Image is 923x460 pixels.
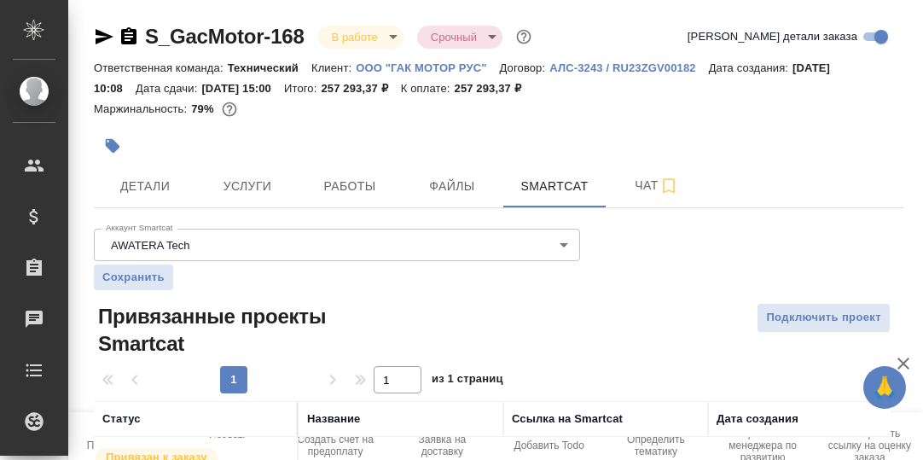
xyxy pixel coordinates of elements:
[307,411,360,428] div: Название
[549,61,708,74] p: АЛС-3243 / RU23ZGV00182
[327,30,383,44] button: В работе
[717,411,798,428] div: Дата создания
[284,82,321,95] p: Итого:
[612,434,699,457] span: Определить тематику
[94,102,191,115] p: Маржинальность:
[68,412,175,460] button: Папка на Drive
[318,26,403,49] div: В работе
[411,176,493,197] span: Файлы
[512,411,623,428] div: Ссылка на Smartcat
[311,61,356,74] p: Клиент:
[206,176,288,197] span: Услуги
[104,176,186,197] span: Детали
[870,370,899,405] span: 🙏
[102,269,165,286] span: Сохранить
[500,61,550,74] p: Договор:
[688,28,857,45] span: [PERSON_NAME] детали заказа
[102,411,141,428] div: Статус
[309,176,391,197] span: Работы
[228,61,311,74] p: Технический
[201,82,284,95] p: [DATE] 15:00
[106,238,194,253] button: AWATERA Tech
[616,175,698,196] span: Чат
[94,61,228,74] p: Ответственная команда:
[293,434,379,457] span: Создать счет на предоплату
[455,82,534,95] p: 257 293,37 ₽
[218,98,241,120] button: 45242.80 RUB;
[709,61,792,74] p: Дата создания:
[356,61,499,74] p: ООО "ГАК МОТОР РУС"
[549,60,708,74] a: АЛС-3243 / RU23ZGV00182
[136,82,201,95] p: Дата сдачи:
[399,434,485,457] span: Заявка на доставку
[94,265,173,290] button: Сохранить
[514,176,595,197] span: Smartcat
[356,60,499,74] a: ООО "ГАК МОТОР РУС"
[766,308,881,328] span: Подключить проект
[514,440,583,451] span: Добавить Todo
[145,25,305,48] a: S_GacMotor-168
[94,127,131,165] button: Добавить тэг
[432,369,503,393] span: из 1 страниц
[87,440,157,451] span: Папка на Drive
[863,366,906,409] button: 🙏
[119,26,139,47] button: Скопировать ссылку
[426,30,482,44] button: Срочный
[94,26,114,47] button: Скопировать ссылку для ЯМессенджера
[417,26,502,49] div: В работе
[94,303,364,358] span: Привязанные проекты Smartcat
[757,303,891,333] button: Подключить проект
[94,229,580,261] div: AWATERA Tech
[321,82,400,95] p: 257 293,37 ₽
[191,102,218,115] p: 79%
[401,82,455,95] p: К оплате:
